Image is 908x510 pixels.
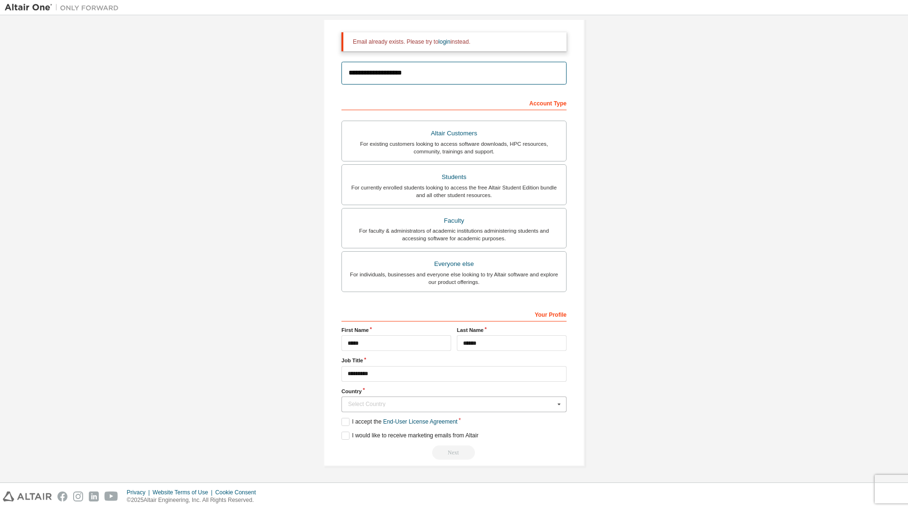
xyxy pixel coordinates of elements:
div: Students [348,170,560,184]
img: Altair One [5,3,123,12]
img: linkedin.svg [89,491,99,501]
div: Account Type [341,95,567,110]
a: login [438,38,450,45]
div: Cookie Consent [215,489,261,496]
label: I accept the [341,418,457,426]
a: End-User License Agreement [383,418,458,425]
div: Website Terms of Use [152,489,215,496]
label: Job Title [341,357,567,364]
label: Last Name [457,326,567,334]
label: I would like to receive marketing emails from Altair [341,432,478,440]
div: Email already exists. Please try to instead. [353,38,559,46]
div: For individuals, businesses and everyone else looking to try Altair software and explore our prod... [348,271,560,286]
div: Select Country [348,401,555,407]
div: For currently enrolled students looking to access the free Altair Student Edition bundle and all ... [348,184,560,199]
div: For faculty & administrators of academic institutions administering students and accessing softwa... [348,227,560,242]
img: youtube.svg [104,491,118,501]
div: Your Profile [341,306,567,321]
img: instagram.svg [73,491,83,501]
div: Privacy [127,489,152,496]
img: facebook.svg [57,491,67,501]
div: Everyone else [348,257,560,271]
label: Country [341,387,567,395]
label: First Name [341,326,451,334]
div: Faculty [348,214,560,227]
p: © 2025 Altair Engineering, Inc. All Rights Reserved. [127,496,262,504]
div: Email already exists [341,445,567,460]
div: Altair Customers [348,127,560,140]
div: For existing customers looking to access software downloads, HPC resources, community, trainings ... [348,140,560,155]
img: altair_logo.svg [3,491,52,501]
